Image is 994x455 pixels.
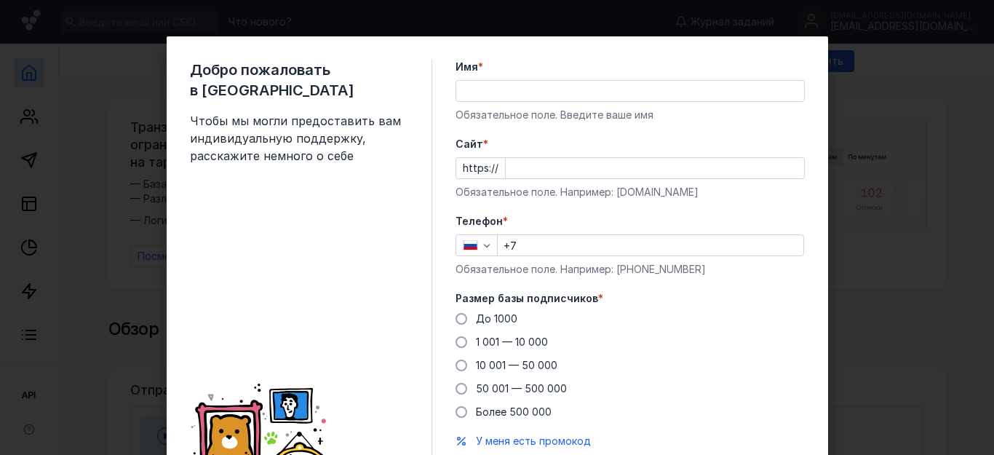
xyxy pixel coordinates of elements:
div: Обязательное поле. Введите ваше имя [456,108,805,122]
span: Cайт [456,137,483,151]
span: Имя [456,60,478,74]
span: Добро пожаловать в [GEOGRAPHIC_DATA] [190,60,408,100]
button: У меня есть промокод [476,434,591,448]
span: Телефон [456,214,503,229]
span: У меня есть промокод [476,435,591,447]
span: Чтобы мы могли предоставить вам индивидуальную поддержку, расскажите немного о себе [190,112,408,165]
div: Обязательное поле. Например: [PHONE_NUMBER] [456,262,805,277]
span: До 1000 [476,312,517,325]
div: Обязательное поле. Например: [DOMAIN_NAME] [456,185,805,199]
span: Более 500 000 [476,405,552,418]
span: 10 001 — 50 000 [476,359,557,371]
span: 50 001 — 500 000 [476,382,567,395]
span: 1 001 — 10 000 [476,336,548,348]
span: Размер базы подписчиков [456,291,598,306]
